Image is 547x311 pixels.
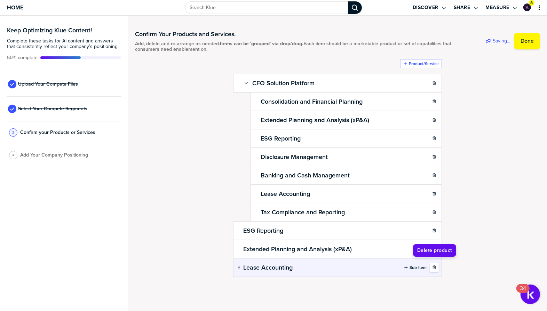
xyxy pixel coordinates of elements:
[233,129,442,148] li: ESG Reporting
[185,1,348,14] input: Search Klue
[20,130,95,135] span: Confirm your Products or Services
[259,134,302,143] h2: ESG Reporting
[7,27,121,33] h3: Keep Optimizing Klue Content!
[233,111,442,129] li: Extended Planning and Analysis (xP&A)
[259,97,364,106] h2: Consolidation and Financial Planning
[524,4,530,10] img: a09a8b51b6e83cefa2dc2cb1429c23e6-sml.png
[7,55,38,61] span: Active
[520,288,526,297] div: 34
[259,152,329,162] h2: Disclosure Management
[233,221,442,240] li: ESG Reporting
[410,265,427,270] label: Sub-Item
[7,38,121,49] span: Complete these tasks for AI content and answers that consistently reflect your company’s position...
[259,170,351,180] h2: Banking and Cash Management
[233,166,442,185] li: Banking and Cash Management
[523,3,532,12] a: Edit Profile
[135,41,475,52] span: Add, delete and re-arrange as needed. Each item should be a marketable product or set of capabili...
[18,81,78,87] span: Upload Your Compete Files
[259,115,371,125] h2: Extended Planning and Analysis (xP&A)
[233,184,442,203] li: Lease Accounting
[18,106,87,112] span: Select Your Compete Segments
[521,285,540,304] button: Open Resource Center, 34 new notifications
[454,5,470,11] label: Share
[242,226,285,236] h2: ESG Reporting
[409,61,439,66] label: Product/Service
[242,263,294,272] h2: Lease Accounting
[348,1,362,14] div: Search Klue
[493,38,510,44] span: Saving...
[259,207,346,217] h2: Tax Compliance and Reporting
[233,258,442,277] li: Lease AccountingSub-Item
[233,240,442,258] li: Extended Planning and Analysis (xP&A)
[20,152,88,158] span: Add Your Company Positioning
[233,147,442,166] li: Disclosure Management
[413,5,438,11] label: Discover
[233,203,442,222] li: Tax Compliance and Reporting
[233,74,442,93] li: CFO Solution Platform
[531,0,533,6] span: 8
[7,5,23,10] span: Home
[242,244,353,254] h2: Extended Planning and Analysis (xP&A)
[417,247,452,254] span: Delete product
[12,130,14,135] span: 3
[233,92,442,111] li: Consolidation and Financial Planning
[12,152,14,158] span: 4
[401,263,430,272] button: Sub-Item
[486,5,510,11] label: Measure
[251,78,316,88] h2: CFO Solution Platform
[400,59,442,68] button: Product/Service
[259,189,311,199] h2: Lease Accounting
[135,30,475,38] h1: Confirm Your Products and Services.
[220,40,303,47] strong: Items can be 'grouped' via drop/drag.
[521,38,534,45] label: Done
[523,3,531,11] div: Salil Lawande
[514,33,540,49] button: Done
